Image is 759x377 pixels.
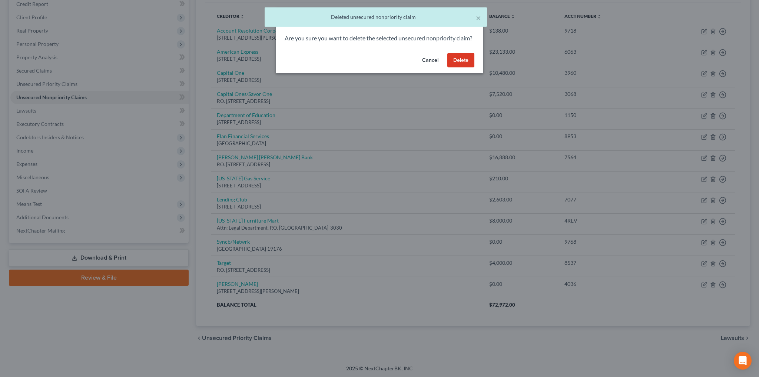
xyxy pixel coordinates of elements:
[271,13,481,21] div: Deleted unsecured nonpriority claim
[416,53,444,68] button: Cancel
[285,34,474,43] p: Are you sure you want to delete the selected unsecured nonpriority claim?
[476,13,481,22] button: ×
[734,352,752,370] div: Open Intercom Messenger
[447,53,474,68] button: Delete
